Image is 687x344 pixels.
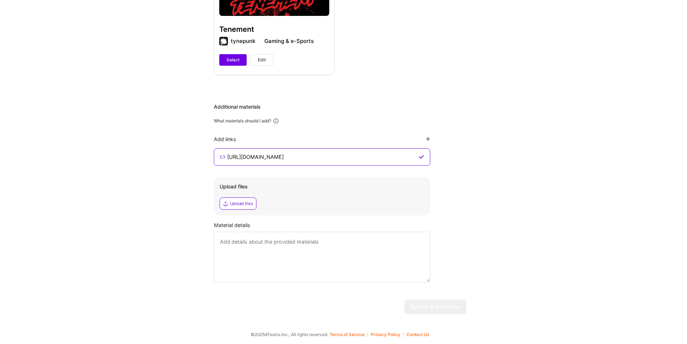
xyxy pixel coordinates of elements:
[219,54,247,66] button: Select
[273,118,279,124] i: icon Info
[226,153,417,161] input: Enter link
[214,136,236,143] div: Add links
[214,103,466,110] div: Additional materials
[220,154,225,160] i: icon LinkSecondary
[230,201,253,206] div: Upload files
[251,331,328,338] span: © 2025 ATeams Inc., All rights reserved.
[223,201,229,206] i: icon Upload2
[406,332,429,337] button: Contact Us
[330,332,368,337] button: Terms of Service
[226,57,239,63] span: Select
[371,332,404,337] button: Privacy Policy
[258,57,266,63] span: Edit
[426,137,430,141] i: icon PlusBlackFlat
[419,154,424,160] i: icon CheckPurple
[214,221,466,229] div: Material details
[250,54,273,66] button: Edit
[404,300,466,314] button: Submit & Schedule
[220,183,424,190] div: Upload files
[214,118,271,124] div: What materials should I add?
